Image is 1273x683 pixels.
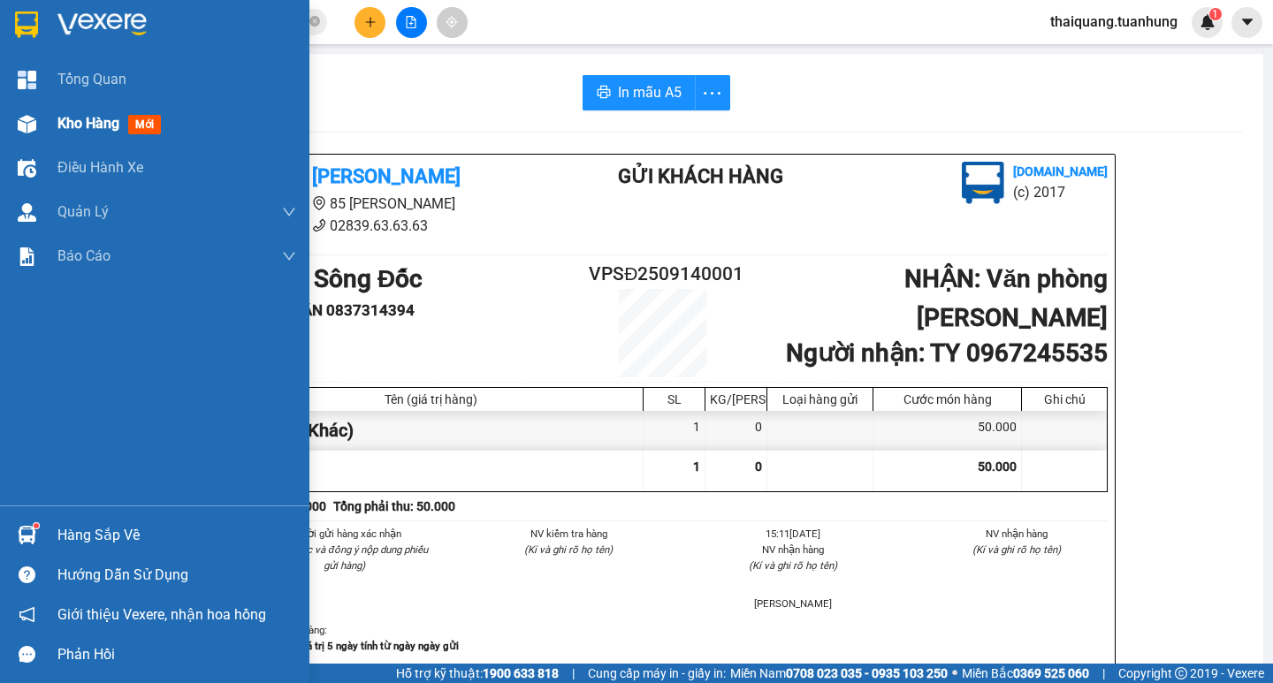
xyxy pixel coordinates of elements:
[282,205,296,219] span: down
[19,566,35,583] span: question-circle
[702,596,884,611] li: [PERSON_NAME]
[702,526,884,542] li: 15:11[DATE]
[618,165,783,187] b: Gửi khách hàng
[354,7,385,38] button: plus
[755,459,762,474] span: 0
[19,646,35,663] span: message
[926,526,1109,542] li: NV nhận hàng
[57,201,109,223] span: Quản Lý
[873,411,1022,451] div: 50.000
[693,459,700,474] span: 1
[904,264,1108,332] b: NHẬN : Văn phòng [PERSON_NAME]
[219,411,644,451] div: 1 THÙNG (Khác)
[702,542,884,558] li: NV nhận hàng
[218,264,423,293] b: GỬI : VP Sông Đốc
[572,664,575,683] span: |
[333,499,455,513] b: Tổng phải thu: 50.000
[786,338,1108,368] b: Người nhận : TY 0967245535
[309,16,320,27] span: close-circle
[972,543,1061,556] i: (Kí và ghi rõ họ tên)
[57,562,296,588] div: Hướng dẫn sử dụng
[364,16,377,28] span: plus
[396,664,559,683] span: Hỗ trợ kỹ thuật:
[437,7,468,38] button: aim
[218,215,547,237] li: 02839.63.63.63
[1026,392,1102,406] div: Ghi chú
[1036,11,1192,33] span: thaiquang.tuanhung
[128,115,161,134] span: mới
[1102,664,1105,683] span: |
[786,666,948,680] strong: 0708 023 035 - 0935 103 250
[644,411,705,451] div: 1
[218,193,547,215] li: 85 [PERSON_NAME]
[282,249,296,263] span: down
[710,392,762,406] div: KG/[PERSON_NAME]
[34,523,39,528] sup: 1
[589,260,737,289] h2: VPSĐ2509140001
[749,559,837,572] i: (Kí và ghi rõ họ tên)
[1212,8,1218,20] span: 1
[583,75,696,110] button: printerIn mẫu A5
[57,603,266,626] span: Giới thiệu Vexere, nhận hoa hồng
[952,670,957,677] span: ⚪️
[1013,181,1108,203] li: (c) 2017
[524,543,613,556] i: (Kí và ghi rõ họ tên)
[696,82,729,104] span: more
[1175,667,1187,679] span: copyright
[18,115,36,133] img: warehouse-icon
[588,664,726,683] span: Cung cấp máy in - giấy in:
[1231,7,1262,38] button: caret-down
[978,459,1017,474] span: 50.000
[878,392,1017,406] div: Cước món hàng
[18,71,36,89] img: dashboard-icon
[18,526,36,544] img: warehouse-icon
[15,11,38,38] img: logo-vxr
[218,640,459,652] strong: -Phiếu này chỉ có giá trị 5 ngày tính từ ngày ngày gửi
[396,7,427,38] button: file-add
[57,68,126,90] span: Tổng Quan
[772,392,868,406] div: Loại hàng gửi
[618,81,682,103] span: In mẫu A5
[1013,164,1108,178] b: [DOMAIN_NAME]
[1209,8,1222,20] sup: 1
[483,666,559,680] strong: 1900 633 818
[705,411,767,451] div: 0
[262,543,428,572] i: (Tôi đã đọc và đồng ý nộp dung phiếu gửi hàng)
[254,526,436,542] li: Người gửi hàng xác nhận
[446,16,458,28] span: aim
[309,14,320,31] span: close-circle
[478,526,660,542] li: NV kiểm tra hàng
[312,196,326,210] span: environment
[648,392,700,406] div: SL
[57,156,143,178] span: Điều hành xe
[224,392,638,406] div: Tên (giá trị hàng)
[57,115,119,132] span: Kho hàng
[312,218,326,232] span: phone
[218,301,415,319] b: Người gửi : DÂN 0837314394
[18,247,36,266] img: solution-icon
[57,245,111,267] span: Báo cáo
[18,203,36,222] img: warehouse-icon
[57,641,296,668] div: Phản hồi
[1239,14,1255,30] span: caret-down
[405,16,417,28] span: file-add
[57,522,296,549] div: Hàng sắp về
[19,606,35,623] span: notification
[962,664,1089,683] span: Miền Bắc
[695,75,730,110] button: more
[730,664,948,683] span: Miền Nam
[1200,14,1216,30] img: icon-new-feature
[962,162,1004,204] img: logo.jpg
[597,85,611,102] span: printer
[18,159,36,178] img: warehouse-icon
[312,165,461,187] b: [PERSON_NAME]
[1013,666,1089,680] strong: 0369 525 060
